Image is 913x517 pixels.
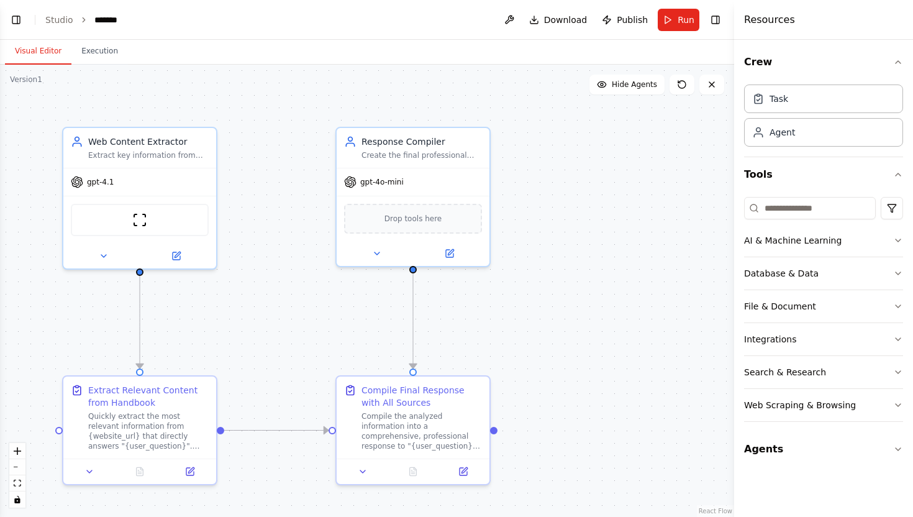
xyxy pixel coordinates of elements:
[744,333,796,345] div: Integrations
[744,45,903,80] button: Crew
[744,300,816,313] div: File & Document
[524,9,593,31] button: Download
[7,11,25,29] button: Show left sidebar
[699,508,732,515] a: React Flow attribution
[361,135,482,148] div: Response Compiler
[9,459,25,475] button: zoom out
[88,135,209,148] div: Web Content Extractor
[744,399,856,411] div: Web Scraping & Browsing
[9,475,25,492] button: fit view
[114,464,166,479] button: No output available
[9,443,25,508] div: React Flow controls
[88,411,209,451] div: Quickly extract the most relevant information from {website_url} that directly answers "{user_que...
[387,464,440,479] button: No output available
[335,127,491,267] div: Response CompilerCreate the final professional response that comprehensively answers {user_questi...
[744,389,903,421] button: Web Scraping & Browsing
[597,9,653,31] button: Publish
[62,375,217,485] div: Extract Relevant Content from HandbookQuickly extract the most relevant information from {website...
[88,150,209,160] div: Extract key information from {website_url} that directly answers {user_question}. Focus on findin...
[361,150,482,160] div: Create the final professional response that comprehensively answers {user_question} while ensurin...
[589,75,665,94] button: Hide Agents
[770,93,788,105] div: Task
[224,424,329,437] g: Edge from 41466135-4aea-435a-8188-a6fa8e480a50 to a3411524-8ad3-48f4-a563-02d5db74563f
[744,323,903,355] button: Integrations
[361,411,482,451] div: Compile the analyzed information into a comprehensive, professional response to "{user_question}"...
[45,15,73,25] a: Studio
[384,213,442,225] span: Drop tools here
[744,267,819,280] div: Database & Data
[744,257,903,290] button: Database & Data
[744,192,903,432] div: Tools
[360,177,404,187] span: gpt-4o-mini
[134,276,146,368] g: Edge from 9be56dee-9179-41f2-b97f-c25009d0b295 to 41466135-4aea-435a-8188-a6fa8e480a50
[141,249,211,263] button: Open in side panel
[678,14,694,26] span: Run
[707,11,724,29] button: Hide right sidebar
[45,14,117,26] nav: breadcrumb
[744,157,903,192] button: Tools
[5,39,71,65] button: Visual Editor
[744,356,903,388] button: Search & Research
[414,246,484,261] button: Open in side panel
[744,234,842,247] div: AI & Machine Learning
[744,290,903,323] button: File & Document
[62,127,217,270] div: Web Content ExtractorExtract key information from {website_url} that directly answers {user_quest...
[744,80,903,157] div: Crew
[71,39,128,65] button: Execution
[770,126,795,139] div: Agent
[744,432,903,467] button: Agents
[744,366,826,378] div: Search & Research
[87,177,114,187] span: gpt-4.1
[612,80,657,89] span: Hide Agents
[9,443,25,459] button: zoom in
[10,75,42,85] div: Version 1
[658,9,699,31] button: Run
[544,14,588,26] span: Download
[407,273,419,368] g: Edge from 17345beb-c95f-43e5-b3ff-9e26b5817d7f to a3411524-8ad3-48f4-a563-02d5db74563f
[132,213,147,227] img: ScrapeWebsiteTool
[168,464,211,479] button: Open in side panel
[744,224,903,257] button: AI & Machine Learning
[617,14,648,26] span: Publish
[361,384,482,409] div: Compile Final Response with All Sources
[335,375,491,485] div: Compile Final Response with All SourcesCompile the analyzed information into a comprehensive, pro...
[744,12,795,27] h4: Resources
[88,384,209,409] div: Extract Relevant Content from Handbook
[442,464,484,479] button: Open in side panel
[9,492,25,508] button: toggle interactivity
